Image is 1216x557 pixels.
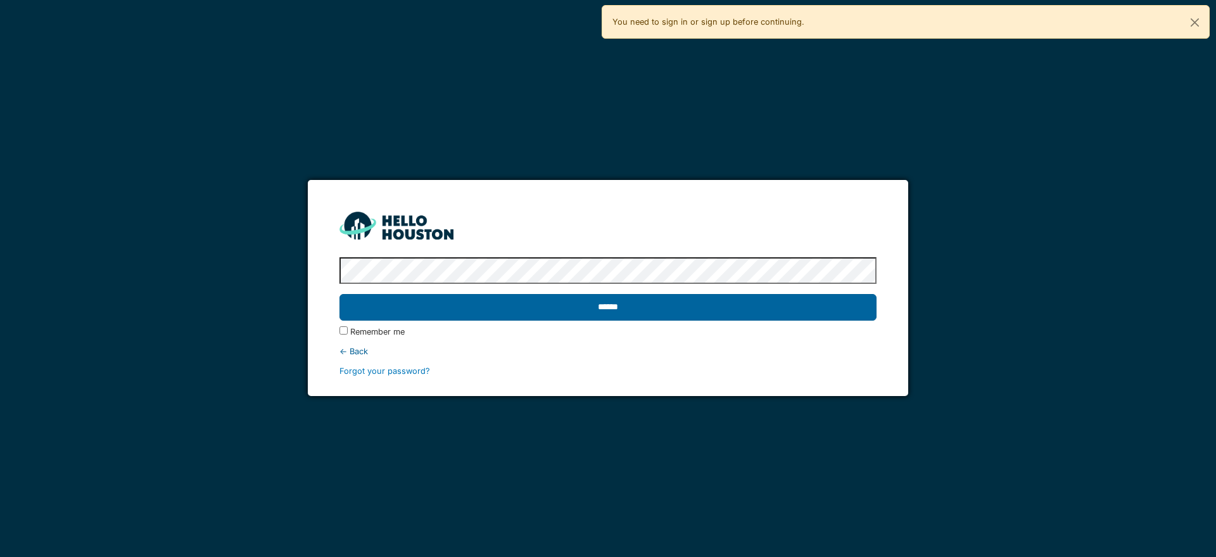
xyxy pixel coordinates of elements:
[339,345,876,357] div: ← Back
[350,326,405,338] label: Remember me
[602,5,1210,39] div: You need to sign in or sign up before continuing.
[339,366,430,376] a: Forgot your password?
[1181,6,1209,39] button: Close
[339,212,453,239] img: HH_line-BYnF2_Hg.png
